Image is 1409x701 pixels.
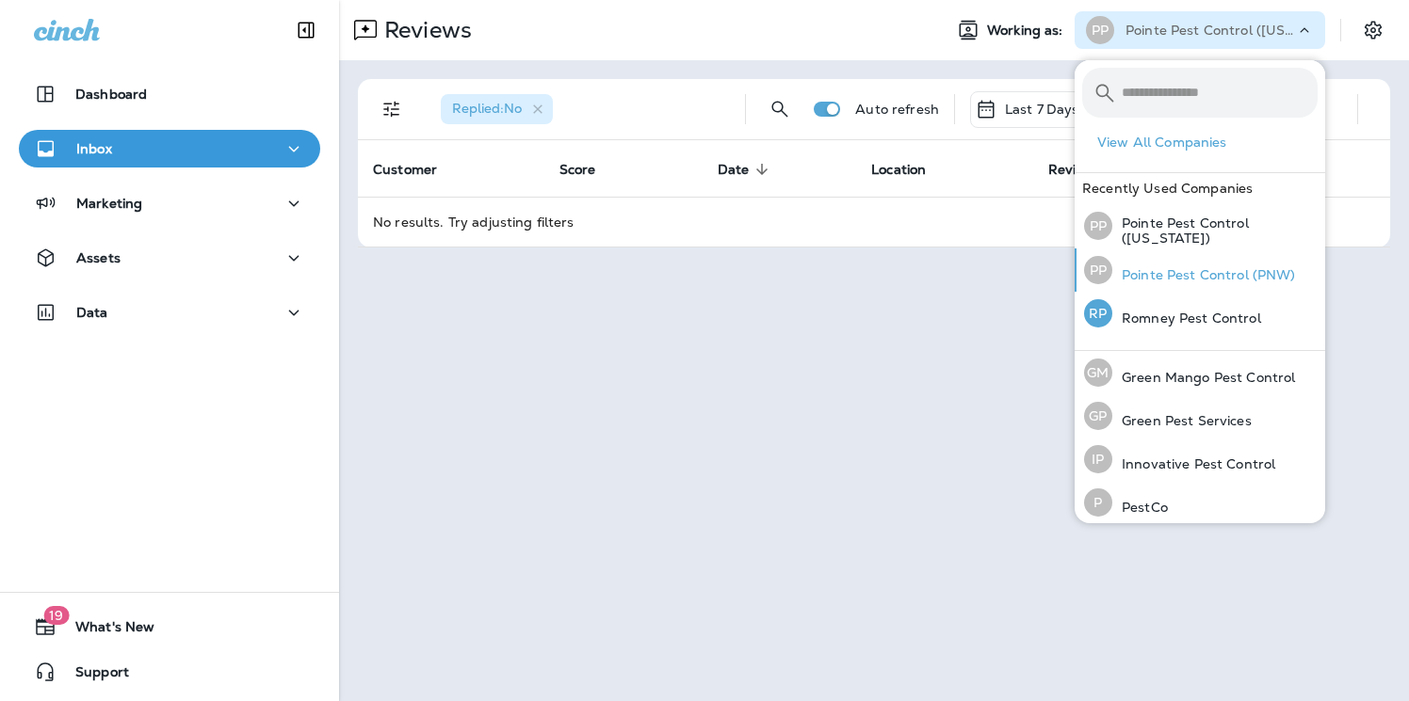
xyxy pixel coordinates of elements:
[1356,13,1390,47] button: Settings
[1090,128,1325,157] button: View All Companies
[1075,351,1325,394] button: GMGreen Mango Pest Control
[1112,370,1295,385] p: Green Mango Pest Control
[280,11,332,49] button: Collapse Sidebar
[1084,256,1112,284] div: PP
[1075,248,1325,292] button: PPPointe Pest Control (PNW)
[1084,445,1112,473] div: IP
[19,75,320,113] button: Dashboard
[19,184,320,222] button: Marketing
[718,162,750,178] span: Date
[1112,413,1252,428] p: Green Pest Services
[76,250,121,265] p: Assets
[19,608,320,645] button: 19What's New
[1075,292,1325,335] button: RPRomney Pest Control
[1112,311,1261,326] p: Romney Pest Control
[1084,212,1112,240] div: PP
[987,23,1067,39] span: Working as:
[19,130,320,167] button: Inbox
[1075,173,1325,203] div: Recently Used Companies
[1112,267,1296,282] p: Pointe Pest Control (PNW)
[1084,402,1112,430] div: GP
[19,239,320,277] button: Assets
[718,161,774,178] span: Date
[1048,162,1163,178] span: Review Comment
[855,102,939,117] p: Auto refresh
[441,94,553,124] div: Replied:No
[871,161,950,178] span: Location
[1086,16,1114,44] div: PP
[1112,456,1275,471] p: Innovative Pest Control
[1075,481,1325,524] button: PPestCo
[373,161,462,178] span: Customer
[19,294,320,331] button: Data
[373,90,411,128] button: Filters
[871,162,926,178] span: Location
[75,87,147,102] p: Dashboard
[1112,500,1168,515] p: PestCo
[452,100,522,117] span: Replied : No
[76,196,142,211] p: Marketing
[76,141,112,156] p: Inbox
[1075,438,1325,481] button: IPInnovative Pest Control
[1084,488,1112,517] div: P
[1075,203,1325,248] button: PPPointe Pest Control ([US_STATE])
[19,653,320,691] button: Support
[1084,358,1112,387] div: GM
[1126,23,1295,38] p: Pointe Pest Control ([US_STATE])
[373,162,437,178] span: Customer
[76,305,108,320] p: Data
[761,90,799,128] button: Search Reviews
[1048,161,1188,178] span: Review Comment
[57,664,129,687] span: Support
[1112,215,1318,246] p: Pointe Pest Control ([US_STATE])
[1075,394,1325,438] button: GPGreen Pest Services
[1005,102,1079,117] p: Last 7 Days
[559,161,621,178] span: Score
[358,197,1390,247] td: No results. Try adjusting filters
[57,619,154,642] span: What's New
[1084,299,1112,327] div: RP
[559,162,596,178] span: Score
[43,606,69,625] span: 19
[377,16,472,44] p: Reviews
